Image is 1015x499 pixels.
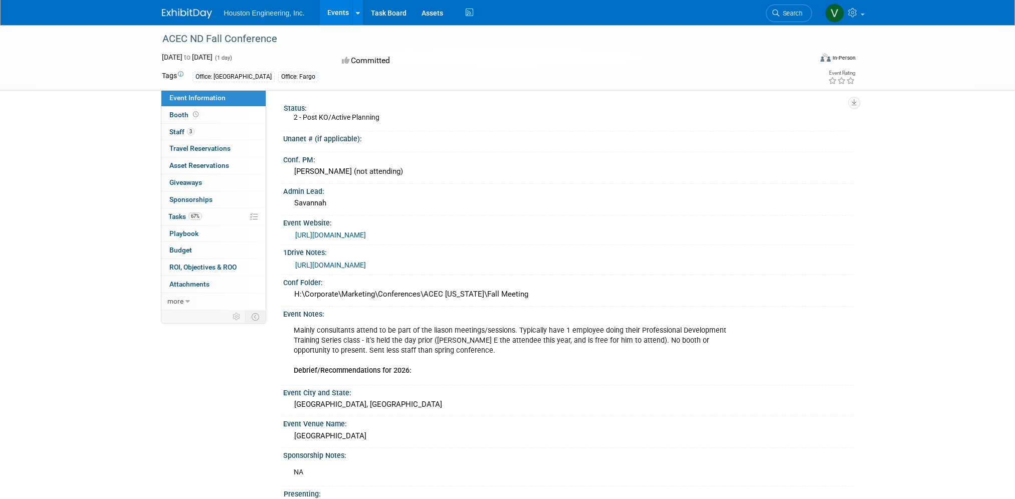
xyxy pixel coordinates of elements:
img: Vanessa Hove [825,4,844,23]
span: 67% [188,212,202,220]
span: Booth [169,111,200,119]
b: Debrief/Recommendations for 2026: [294,366,412,375]
a: [URL][DOMAIN_NAME] [295,231,366,239]
div: ACEC ND Fall Conference [159,30,797,48]
span: Tasks [168,212,202,220]
div: Event Venue Name: [283,416,854,429]
div: NA [287,462,742,482]
div: [GEOGRAPHIC_DATA], [GEOGRAPHIC_DATA] [291,397,846,412]
a: Booth [161,107,266,123]
span: [DATE] [DATE] [162,53,213,61]
td: Personalize Event Tab Strip [228,310,246,323]
span: Budget [169,246,192,254]
div: Conf. PM: [283,152,854,165]
img: Format-Inperson.png [821,54,831,62]
span: Giveaways [169,178,202,186]
a: Budget [161,242,266,259]
td: Tags [162,71,183,82]
div: Office: [GEOGRAPHIC_DATA] [192,72,275,82]
a: Tasks67% [161,208,266,225]
a: ROI, Objectives & ROO [161,259,266,276]
div: 1Drive Notes: [283,245,854,258]
a: Sponsorships [161,191,266,208]
a: Asset Reservations [161,157,266,174]
div: Savannah [291,195,846,211]
div: Event City and State: [283,385,854,398]
span: Attachments [169,280,210,288]
span: more [167,297,183,305]
div: Conf Folder: [283,275,854,288]
span: (1 day) [214,55,232,61]
a: Travel Reservations [161,140,266,157]
a: more [161,293,266,310]
div: Admin Lead: [283,184,854,196]
div: Mainly consultants attend to be part of the liason meetings/sessions. Typically have 1 employee d... [287,321,742,381]
div: Event Rating [828,71,855,76]
a: Staff3 [161,124,266,140]
span: to [182,53,192,61]
span: Event Information [169,94,226,102]
a: Attachments [161,276,266,293]
div: [PERSON_NAME] (not attending) [291,164,846,179]
div: Office: Fargo [278,72,318,82]
img: ExhibitDay [162,9,212,19]
span: Playbook [169,229,198,237]
span: Staff [169,128,194,136]
span: Booth not reserved yet [191,111,200,118]
div: Event Format [753,52,856,67]
span: Travel Reservations [169,144,231,152]
span: Houston Engineering, Inc. [224,9,305,17]
span: ROI, Objectives & ROO [169,263,237,271]
a: Giveaways [161,174,266,191]
div: Presenting: [284,486,849,499]
a: [URL][DOMAIN_NAME] [295,261,366,269]
div: Sponsorship Notes: [283,448,854,460]
span: Asset Reservations [169,161,229,169]
div: Unanet # (if applicable): [283,131,854,144]
span: 3 [187,128,194,135]
div: Committed [339,52,560,70]
div: [GEOGRAPHIC_DATA] [291,428,846,444]
td: Toggle Event Tabs [245,310,266,323]
a: Playbook [161,225,266,242]
span: Sponsorships [169,195,213,203]
div: Event Notes: [283,307,854,319]
div: Event Website: [283,215,854,228]
div: In-Person [832,54,856,62]
a: Event Information [161,90,266,106]
a: Search [766,5,812,22]
span: 2 - Post KO/Active Planning [294,113,379,121]
div: H:\Corporate\Marketing\Conferences\ACEC [US_STATE]\Fall Meeting [291,287,846,302]
span: Search [779,10,802,17]
div: Status: [284,101,849,113]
